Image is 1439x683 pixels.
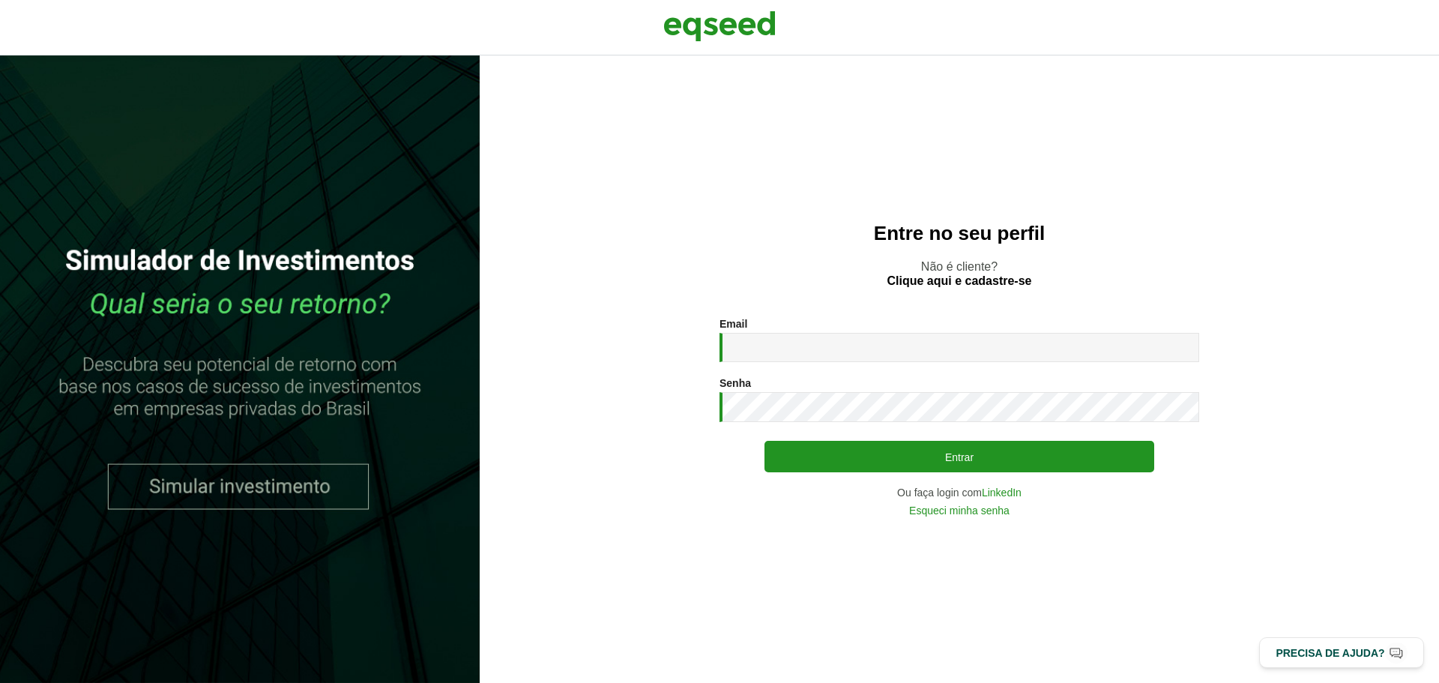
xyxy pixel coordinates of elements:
h2: Entre no seu perfil [510,223,1409,244]
a: Clique aqui e cadastre-se [887,275,1032,287]
a: Esqueci minha senha [909,505,1010,516]
img: EqSeed Logo [663,7,776,45]
button: Entrar [764,441,1154,472]
a: LinkedIn [982,487,1022,498]
div: Ou faça login com [719,487,1199,498]
label: Senha [719,378,751,388]
p: Não é cliente? [510,259,1409,288]
label: Email [719,319,747,329]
